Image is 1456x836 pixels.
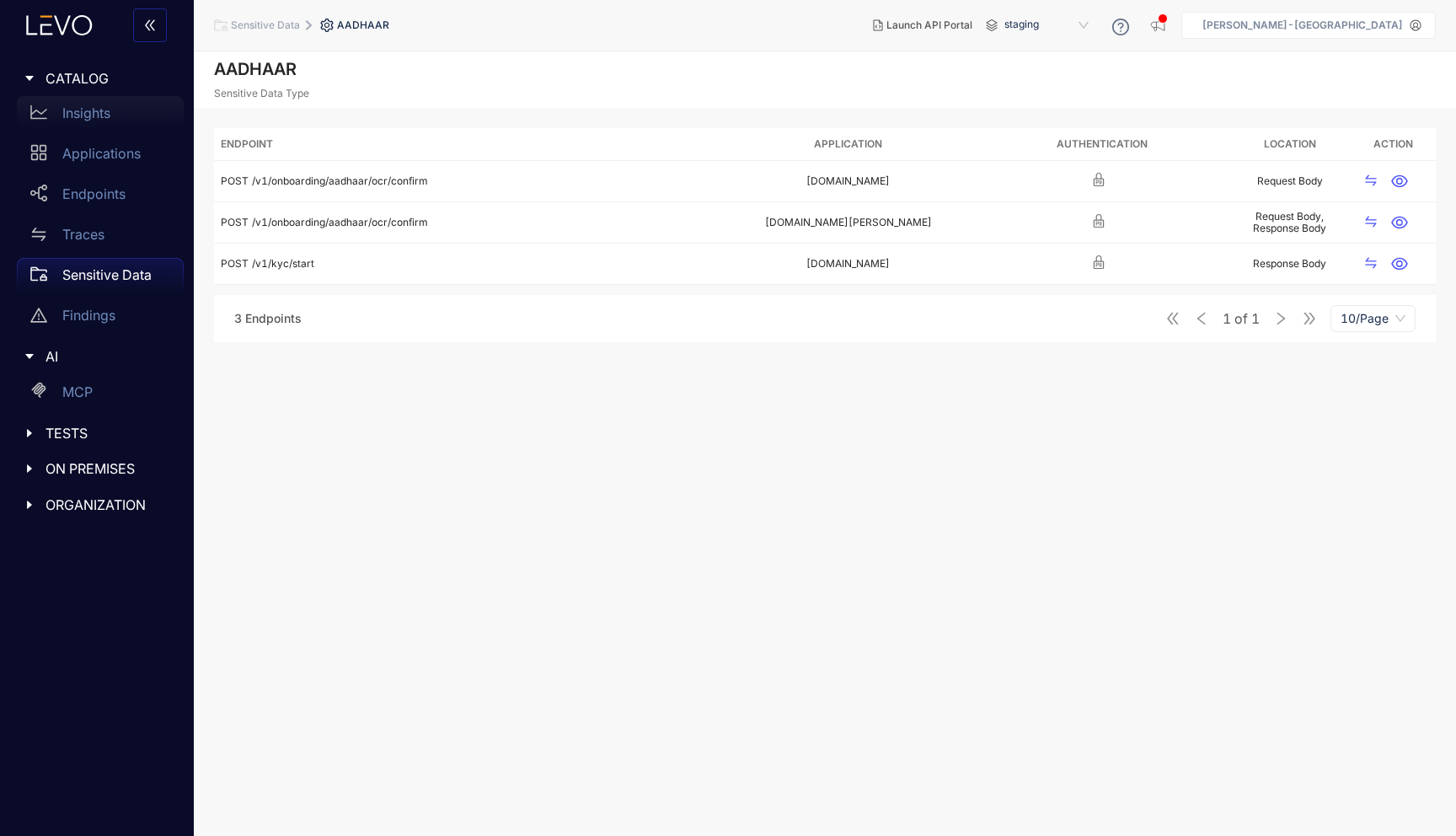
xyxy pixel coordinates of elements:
[10,451,184,486] div: ON PREMISES
[10,61,184,96] div: CATALOG
[337,19,389,31] span: AADHAAR
[17,298,184,339] a: Findings
[252,174,428,187] span: /v1/onboarding/aadhaar/ocr/confirm
[234,311,302,325] span: 3 Endpoints
[886,19,972,31] span: Launch API Portal
[24,427,35,439] span: caret-right
[62,105,110,121] p: Insights
[45,426,170,441] span: TESTS
[1004,12,1092,39] span: staging
[1357,250,1384,277] button: swap
[24,351,35,362] span: caret-right
[17,375,184,415] a: MCP
[24,463,35,474] span: caret-right
[252,257,314,270] span: /v1/kyc/start
[62,384,93,399] p: MCP
[1341,306,1405,331] span: 10/Page
[721,128,975,161] th: Application
[214,60,1436,79] h2: AADHAAR
[1364,215,1378,230] span: swap
[252,216,428,228] span: /v1/onboarding/aadhaar/ocr/confirm
[62,186,126,201] p: Endpoints
[1351,128,1436,161] th: Action
[721,202,975,244] td: [DOMAIN_NAME][PERSON_NAME]
[30,226,47,243] span: swap
[221,174,249,187] span: POST
[62,227,104,242] p: Traces
[1228,244,1351,285] td: Response Body
[62,308,115,323] p: Findings
[17,258,184,298] a: Sensitive Data
[24,72,35,84] span: caret-right
[62,146,141,161] p: Applications
[1228,161,1351,202] td: Request Body
[133,8,167,42] button: double-left
[30,307,47,324] span: warning
[1228,202,1351,244] td: Request Body, Response Body
[45,71,170,86] span: CATALOG
[214,88,1436,99] p: Sensitive Data Type
[45,497,170,512] span: ORGANIZATION
[221,257,249,270] span: POST
[143,19,157,34] span: double-left
[1202,19,1403,31] p: [PERSON_NAME]-[GEOGRAPHIC_DATA]
[10,339,184,374] div: AI
[221,216,249,228] span: POST
[1223,311,1231,326] span: 1
[231,19,300,31] span: Sensitive Data
[17,96,184,137] a: Insights
[1223,311,1260,326] span: of
[320,19,337,32] span: setting
[721,161,975,202] td: [DOMAIN_NAME]
[24,499,35,511] span: caret-right
[214,128,721,161] th: Endpoint
[1357,168,1384,195] button: swap
[721,244,975,285] td: [DOMAIN_NAME]
[45,461,170,476] span: ON PREMISES
[859,12,986,39] button: Launch API Portal
[10,415,184,451] div: TESTS
[1357,209,1384,236] button: swap
[1364,256,1378,271] span: swap
[45,349,170,364] span: AI
[1364,174,1378,189] span: swap
[1228,128,1351,161] th: Location
[17,177,184,217] a: Endpoints
[17,137,184,177] a: Applications
[17,217,184,258] a: Traces
[975,128,1228,161] th: Authentication
[10,487,184,522] div: ORGANIZATION
[1251,311,1260,326] span: 1
[62,267,152,282] p: Sensitive Data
